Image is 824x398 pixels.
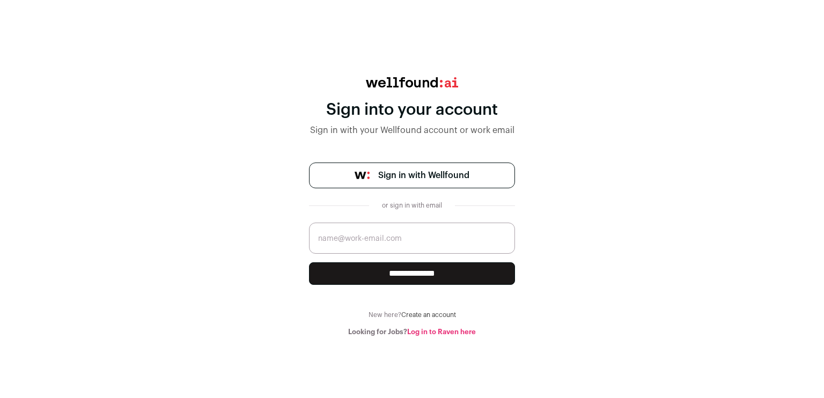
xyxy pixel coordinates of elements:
input: name@work-email.com [309,223,515,254]
a: Sign in with Wellfound [309,163,515,188]
div: Sign into your account [309,100,515,120]
div: or sign in with email [378,201,446,210]
img: wellfound:ai [366,77,458,87]
div: Sign in with your Wellfound account or work email [309,124,515,137]
span: Sign in with Wellfound [378,169,469,182]
div: Looking for Jobs? [309,328,515,336]
a: Create an account [401,312,456,318]
img: wellfound-symbol-flush-black-fb3c872781a75f747ccb3a119075da62bfe97bd399995f84a933054e44a575c4.png [355,172,370,179]
a: Log in to Raven here [407,328,476,335]
div: New here? [309,311,515,319]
